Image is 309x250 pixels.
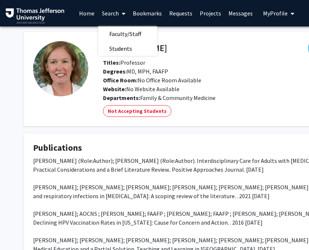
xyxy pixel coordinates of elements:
[103,76,201,84] span: No Office Room Available
[75,0,98,26] a: Home
[263,10,288,17] span: My Profile
[103,59,145,66] span: Professor
[6,217,31,244] iframe: Chat
[103,85,126,93] b: Website:
[103,59,120,66] b: Titles:
[103,68,127,75] b: Degrees:
[103,105,171,117] mat-chip: Not Accepting Students
[6,8,64,24] img: Thomas Jefferson University Logo
[103,68,168,75] span: MD, MPH, FAAFP
[98,43,157,54] a: Students
[98,41,143,56] span: Students
[196,0,225,26] a: Projects
[129,0,166,26] a: Bookmarks
[225,0,256,26] a: Messages
[98,28,157,39] a: Faculty/Staff
[140,94,216,101] span: Family & Community Medicine
[98,0,129,26] a: Search
[103,76,138,84] b: Office Room:
[103,94,140,101] b: Departments:
[103,85,180,93] span: No Website Available
[166,0,196,26] a: Requests
[98,26,152,41] span: Faculty/Staff
[33,41,88,96] img: Profile Picture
